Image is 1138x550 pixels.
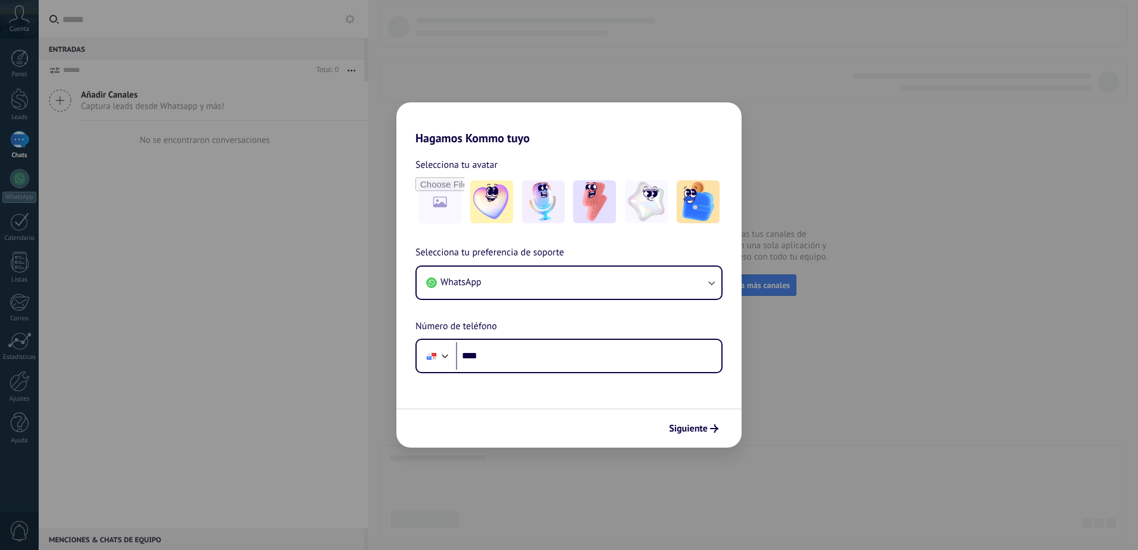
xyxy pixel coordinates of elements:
[440,276,482,288] span: WhatsApp
[417,267,721,299] button: WhatsApp
[396,102,742,145] h2: Hagamos Kommo tuyo
[415,319,497,335] span: Número de teléfono
[664,418,724,439] button: Siguiente
[415,157,498,173] span: Selecciona tu avatar
[625,180,668,223] img: -4.jpeg
[669,424,708,433] span: Siguiente
[420,343,443,368] div: Panama: + 507
[573,180,616,223] img: -3.jpeg
[522,180,565,223] img: -2.jpeg
[470,180,513,223] img: -1.jpeg
[415,245,564,261] span: Selecciona tu preferencia de soporte
[677,180,720,223] img: -5.jpeg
